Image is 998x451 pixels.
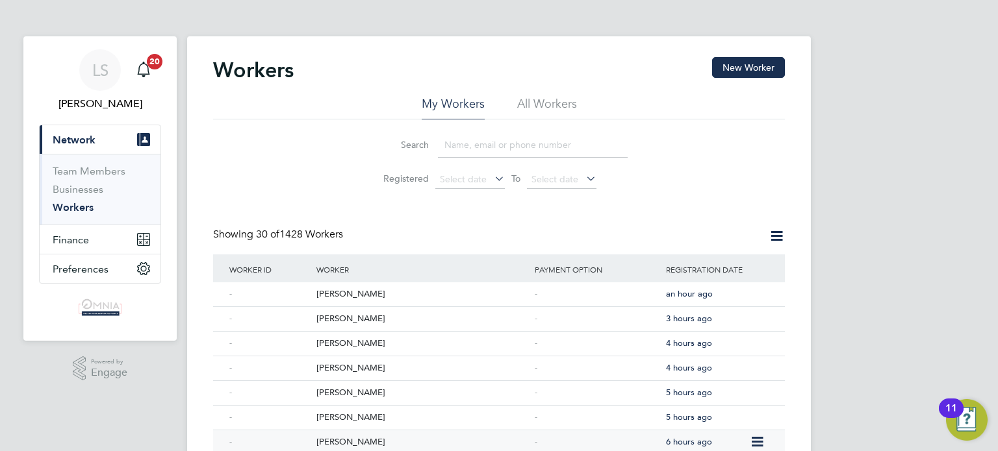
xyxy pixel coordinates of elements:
span: 4 hours ago [666,362,712,373]
a: 20 [131,49,157,91]
div: - [531,282,663,306]
span: Select date [531,173,578,185]
span: 3 hours ago [666,313,712,324]
input: Name, email or phone number [438,132,628,158]
a: Go to home page [39,297,161,317]
span: Powered by [91,356,127,367]
div: - [226,332,313,356]
div: Registration Date [663,254,772,284]
span: LS [92,62,109,79]
div: Network [40,154,160,225]
div: - [531,356,663,380]
div: - [531,332,663,356]
span: To [507,170,524,187]
span: Network [53,134,96,146]
span: 5 hours ago [666,387,712,398]
div: Worker ID [226,254,313,284]
span: 30 of [256,228,279,241]
div: [PERSON_NAME] [313,307,531,331]
div: Worker [313,254,531,284]
button: Preferences [40,254,160,283]
a: -[PERSON_NAME]-an hour ago [226,282,772,293]
span: 5 hours ago [666,411,712,422]
span: 1428 Workers [256,228,343,241]
span: Engage [91,367,127,378]
div: [PERSON_NAME] [313,406,531,430]
label: Registered [370,173,429,184]
div: [PERSON_NAME] [313,332,531,356]
a: -[PERSON_NAME]-5 hours ago [226,380,772,391]
div: Showing [213,228,346,241]
li: My Workers [422,96,485,119]
span: Lauren Southern [39,96,161,112]
div: 11 [945,408,957,425]
div: - [226,381,313,405]
a: Workers [53,201,94,213]
span: 4 hours ago [666,337,712,348]
li: All Workers [517,96,577,119]
div: [PERSON_NAME] [313,282,531,306]
div: - [226,406,313,430]
span: Select date [440,173,487,185]
a: LS[PERSON_NAME] [39,49,161,112]
h2: Workers [213,57,294,83]
div: - [531,381,663,405]
label: Search [370,139,429,151]
img: omniaoutsourcing-logo-retina.png [75,297,125,317]
a: -[PERSON_NAME]-4 hours ago [226,356,772,367]
div: - [226,307,313,331]
a: Businesses [53,183,103,195]
nav: Main navigation [23,36,177,341]
a: -[PERSON_NAME]-5 hours ago [226,405,772,416]
button: Open Resource Center, 11 new notifications [946,399,988,441]
span: Finance [53,234,89,246]
button: Network [40,125,160,154]
span: 6 hours ago [666,436,712,447]
div: - [531,406,663,430]
a: -[PERSON_NAME]-4 hours ago [226,331,772,342]
div: Payment Option [531,254,663,284]
a: -[PERSON_NAME]-6 hours ago [226,430,750,441]
span: an hour ago [666,288,713,299]
span: 20 [147,54,162,69]
button: Finance [40,225,160,254]
div: - [226,356,313,380]
a: Team Members [53,165,125,177]
button: New Worker [712,57,785,78]
a: -[PERSON_NAME]-3 hours ago [226,306,772,317]
div: - [531,307,663,331]
div: - [226,282,313,306]
div: [PERSON_NAME] [313,356,531,380]
span: Preferences [53,263,109,275]
a: Powered byEngage [73,356,128,381]
div: [PERSON_NAME] [313,381,531,405]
